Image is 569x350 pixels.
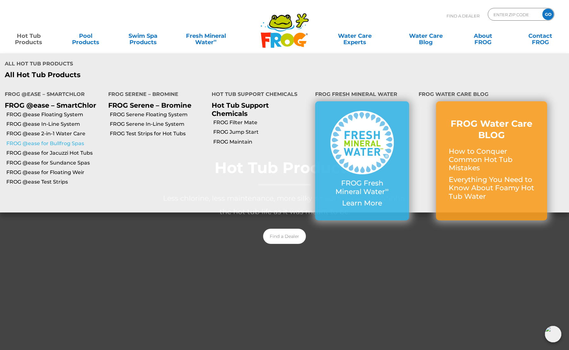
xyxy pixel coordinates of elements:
[449,118,534,204] a: FROG Water Care BLOG How to Conquer Common Hot Tub Mistakes Everything You Need to Know About Foa...
[212,89,306,101] h4: Hot Tub Support Chemicals
[385,186,389,193] sup: ∞
[110,121,207,128] a: FROG Serene In-Line System
[5,101,99,109] p: FROG @ease – SmartChlor
[518,30,563,42] a: ContactFROG
[6,159,103,166] a: FROG @ease for Sundance Spas
[178,30,234,42] a: Fresh MineralWater∞
[108,101,202,109] p: FROG Serene – Bromine
[5,71,280,79] a: All Hot Tub Products
[213,119,310,126] a: FROG Filter Mate
[5,58,280,71] h4: All Hot Tub Products
[121,30,165,42] a: Swim SpaProducts
[263,229,306,244] a: Find a Dealer
[6,150,103,157] a: FROG @ease for Jacuzzi Hot Tubs
[6,121,103,128] a: FROG @ease In-Line System
[449,118,534,141] h3: FROG Water Care BLOG
[328,199,396,207] p: Learn More
[108,89,202,101] h4: FROG Serene – Bromine
[6,111,103,118] a: FROG @ease Floating System
[319,30,391,42] a: Water CareExperts
[214,38,217,43] sup: ∞
[6,169,103,176] a: FROG @ease for Floating Weir
[328,111,396,211] a: FROG Fresh Mineral Water∞ Learn More
[449,176,534,201] p: Everything You Need to Know About Foamy Hot Tub Water
[63,30,108,42] a: PoolProducts
[328,179,396,196] p: FROG Fresh Mineral Water
[212,101,306,117] p: Hot Tub Support Chemicals
[6,130,103,137] a: FROG @ease 2-in-1 Water Care
[315,89,409,101] h4: FROG Fresh Mineral Water
[404,30,448,42] a: Water CareBlog
[449,147,534,172] p: How to Conquer Common Hot Tub Mistakes
[6,140,103,147] a: FROG @ease for Bullfrog Spas
[542,9,554,20] input: GO
[110,111,207,118] a: FROG Serene Floating System
[419,89,564,101] h4: FROG Water Care Blog
[6,178,103,185] a: FROG @ease Test Strips
[461,30,505,42] a: AboutFROG
[493,10,536,19] input: Zip Code Form
[545,326,561,342] img: openIcon
[447,8,480,24] p: Find A Dealer
[213,138,310,145] a: FROG Maintain
[5,89,99,101] h4: FROG @ease – SmartChlor
[6,30,51,42] a: Hot TubProducts
[213,129,310,136] a: FROG Jump Start
[110,130,207,137] a: FROG Test Strips for Hot Tubs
